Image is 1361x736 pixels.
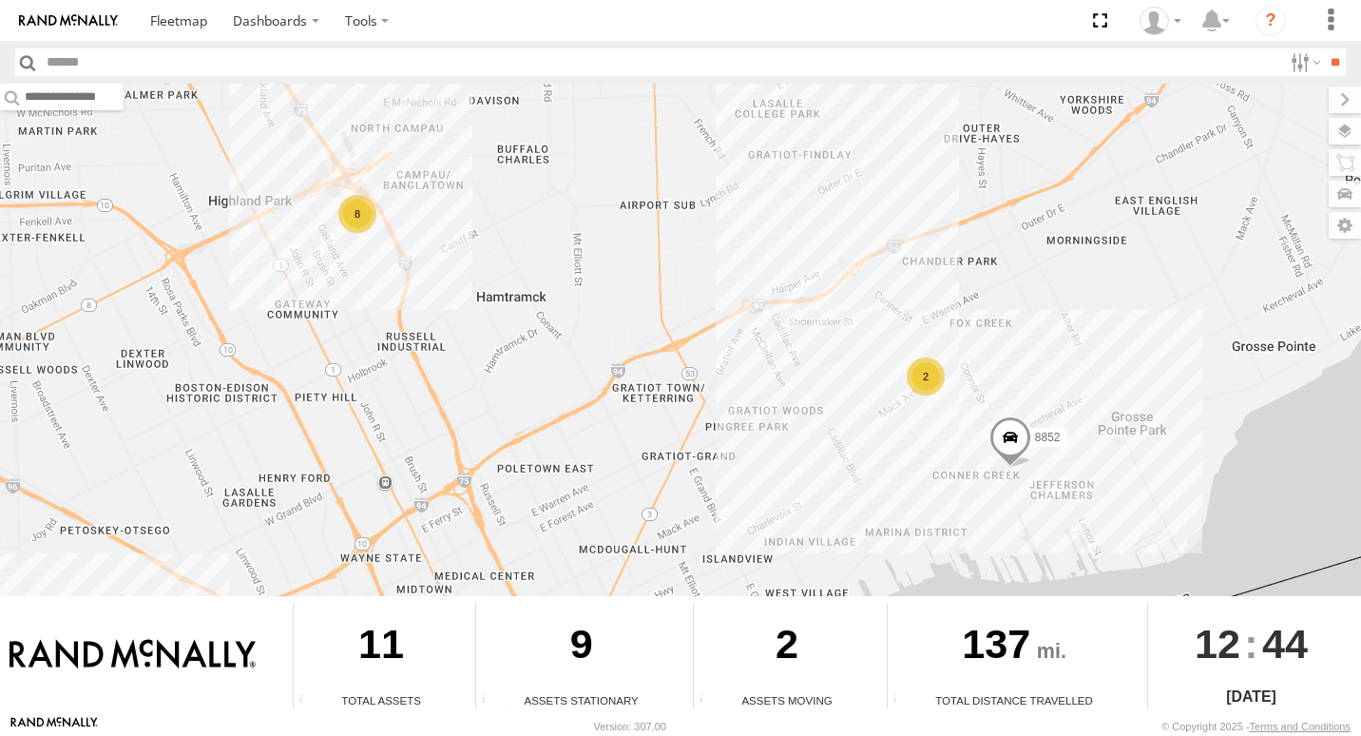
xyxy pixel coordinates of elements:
div: © Copyright 2025 - [1161,721,1351,732]
div: Total number of assets current stationary. [476,694,505,708]
div: Total distance travelled by all assets within specified date range and applied filters [888,694,916,708]
div: 8 [338,195,376,233]
a: Terms and Conditions [1250,721,1351,732]
img: rand-logo.svg [19,14,118,28]
label: Map Settings [1329,212,1361,239]
div: Assets Moving [694,692,880,708]
div: [DATE] [1148,686,1354,708]
div: Total number of assets current in transit. [694,694,722,708]
img: Rand McNally [10,639,256,671]
div: Total number of Enabled Assets [294,694,322,708]
div: Total Distance Travelled [888,692,1141,708]
span: 12 [1195,603,1240,685]
div: Assets Stationary [476,692,686,708]
div: Version: 307.00 [594,721,666,732]
label: Search Filter Options [1283,48,1324,76]
div: 9 [476,603,686,692]
div: 137 [888,603,1141,692]
i: ? [1256,6,1286,36]
div: : [1148,603,1354,685]
div: Valeo Dash [1133,7,1188,35]
div: 2 [907,358,945,396]
div: 11 [294,603,469,692]
a: Visit our Website [10,717,98,736]
div: Total Assets [294,692,469,708]
span: 8852 [1035,431,1061,444]
div: 2 [694,603,880,692]
span: 44 [1262,603,1308,685]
